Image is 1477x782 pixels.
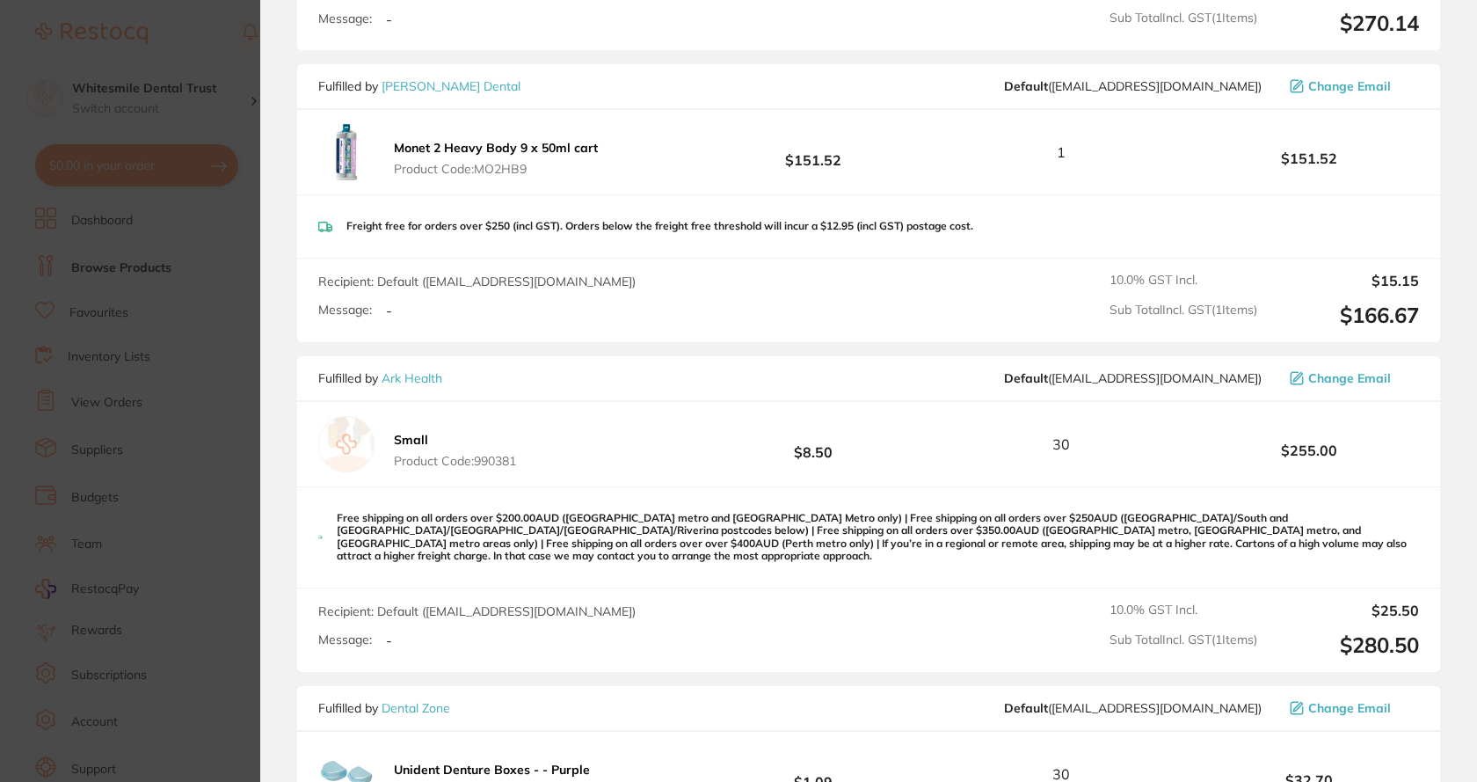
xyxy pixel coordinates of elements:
[1110,11,1257,36] span: Sub Total Incl. GST ( 1 Items)
[389,432,521,469] button: Small Product Code:990381
[1004,78,1048,94] b: Default
[318,632,372,647] label: Message:
[1057,144,1066,160] span: 1
[386,11,392,27] p: -
[394,432,428,448] b: Small
[318,701,450,715] p: Fulfilled by
[382,700,450,716] a: Dental Zone
[1052,766,1070,782] span: 30
[1308,701,1391,715] span: Change Email
[1284,370,1419,386] button: Change Email
[1271,603,1419,618] output: $25.50
[318,303,372,318] label: Message:
[1004,79,1262,93] span: sales@piksters.com
[318,11,372,26] label: Message:
[1271,273,1419,289] output: $15.15
[394,762,590,778] b: Unident Denture Boxes - - Purple
[1271,303,1419,328] output: $166.67
[1110,603,1257,618] span: 10.0 % GST Incl.
[1284,700,1419,716] button: Change Email
[318,274,636,289] span: Recipient: Default ( [EMAIL_ADDRESS][DOMAIN_NAME] )
[318,416,375,472] img: empty.jpg
[1004,371,1262,385] span: cch@arkhealth.com.au
[1199,442,1419,458] b: $255.00
[318,124,375,180] img: Mm85bXE1aw
[318,371,442,385] p: Fulfilled by
[1052,436,1070,452] span: 30
[1110,632,1257,658] span: Sub Total Incl. GST ( 1 Items)
[394,140,598,156] b: Monet 2 Heavy Body 9 x 50ml cart
[337,512,1419,563] p: Free shipping on all orders over $200.00AUD ([GEOGRAPHIC_DATA] metro and [GEOGRAPHIC_DATA] Metro ...
[394,454,516,468] span: Product Code: 990381
[1004,700,1048,716] b: Default
[318,79,520,93] p: Fulfilled by
[389,140,603,177] button: Monet 2 Heavy Body 9 x 50ml cart Product Code:MO2HB9
[1308,371,1391,385] span: Change Email
[382,78,520,94] a: [PERSON_NAME] Dental
[382,370,442,386] a: Ark Health
[1199,150,1419,166] b: $151.52
[1004,701,1262,715] span: hello@dentalzone.com.au
[386,303,392,318] p: -
[346,220,973,232] p: Freight free for orders over $250 (incl GST). Orders below the freight free threshold will incur ...
[394,162,598,176] span: Product Code: MO2HB9
[1110,303,1257,328] span: Sub Total Incl. GST ( 1 Items)
[703,136,923,169] b: $151.52
[386,632,392,648] p: -
[1271,632,1419,658] output: $280.50
[1110,273,1257,289] span: 10.0 % GST Incl.
[1284,78,1419,94] button: Change Email
[1308,79,1391,93] span: Change Email
[318,603,636,619] span: Recipient: Default ( [EMAIL_ADDRESS][DOMAIN_NAME] )
[1004,370,1048,386] b: Default
[1271,11,1419,36] output: $270.14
